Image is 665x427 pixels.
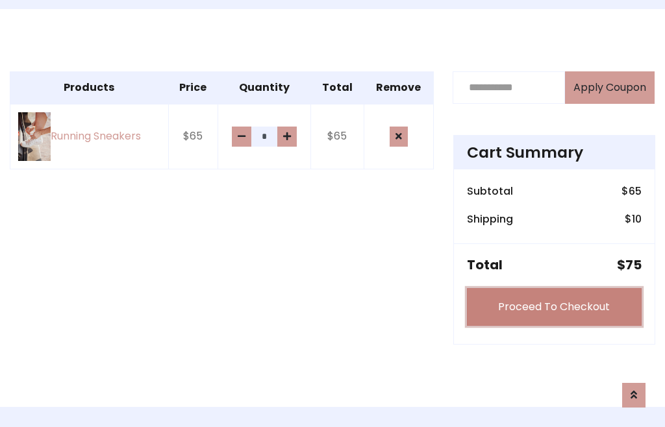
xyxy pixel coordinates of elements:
th: Products [10,71,169,104]
button: Apply Coupon [565,71,655,104]
a: Proceed To Checkout [467,288,642,326]
h5: $ [617,257,642,273]
h6: $ [621,185,642,197]
h6: $ [625,213,642,225]
th: Price [168,71,218,104]
span: 75 [625,256,642,274]
a: Running Sneakers [18,112,160,161]
h6: Subtotal [467,185,513,197]
h5: Total [467,257,503,273]
th: Total [310,71,364,104]
th: Remove [364,71,433,104]
h6: Shipping [467,213,513,225]
span: 65 [629,184,642,199]
h4: Cart Summary [467,143,642,162]
td: $65 [168,104,218,169]
th: Quantity [218,71,310,104]
span: 10 [632,212,642,226]
td: $65 [310,104,364,169]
